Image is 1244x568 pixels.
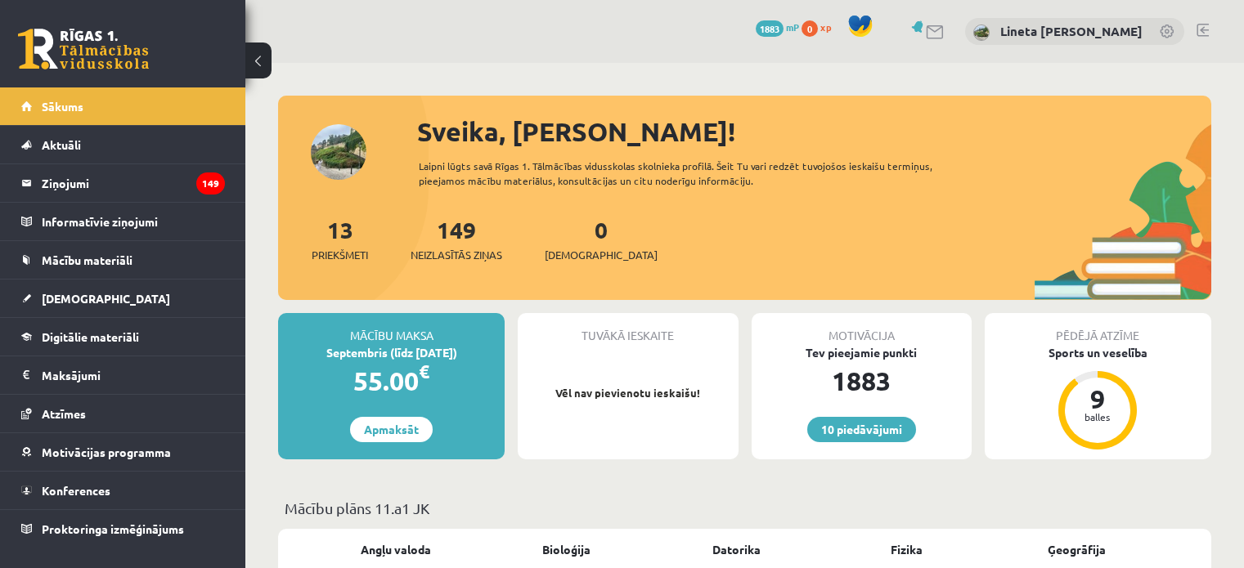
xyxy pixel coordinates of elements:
div: 1883 [752,361,972,400]
a: [DEMOGRAPHIC_DATA] [21,280,225,317]
img: Lineta Linda Kokoreviča [973,25,990,41]
span: [DEMOGRAPHIC_DATA] [42,291,170,306]
a: Digitālie materiāli [21,318,225,356]
a: Apmaksāt [350,417,433,442]
div: Septembris (līdz [DATE]) [278,344,505,361]
p: Mācību plāns 11.a1 JK [285,497,1205,519]
a: Fizika [891,541,923,558]
a: Mācību materiāli [21,241,225,279]
a: 149Neizlasītās ziņas [411,215,502,263]
div: 55.00 [278,361,505,400]
a: Ģeogrāfija [1048,541,1106,558]
span: Motivācijas programma [42,445,171,459]
div: Laipni lūgts savā Rīgas 1. Tālmācības vidusskolas skolnieka profilā. Šeit Tu vari redzēt tuvojošo... [419,159,979,188]
legend: Ziņojumi [42,164,225,202]
a: Atzīmes [21,395,225,432]
a: 1883 mP [756,20,799,34]
div: balles [1073,412,1122,422]
div: 9 [1073,386,1122,412]
a: Lineta [PERSON_NAME] [1000,23,1143,39]
div: Sveika, [PERSON_NAME]! [417,112,1211,151]
span: 1883 [756,20,784,37]
span: [DEMOGRAPHIC_DATA] [545,247,658,263]
a: 13Priekšmeti [312,215,368,263]
span: Digitālie materiāli [42,329,139,344]
span: Proktoringa izmēģinājums [42,521,184,536]
span: xp [820,20,831,34]
a: Angļu valoda [361,541,431,558]
a: Rīgas 1. Tālmācības vidusskola [18,29,149,69]
a: Motivācijas programma [21,433,225,471]
span: Aktuāli [42,137,81,152]
a: Informatīvie ziņojumi [21,203,225,240]
div: Mācību maksa [278,313,505,344]
span: Konferences [42,483,110,498]
a: Sports un veselība 9 balles [985,344,1211,452]
span: Mācību materiāli [42,253,132,267]
legend: Informatīvie ziņojumi [42,203,225,240]
a: Ziņojumi149 [21,164,225,202]
span: 0 [802,20,818,37]
a: Aktuāli [21,126,225,163]
div: Sports un veselība [985,344,1211,361]
span: Sākums [42,99,83,114]
legend: Maksājumi [42,356,225,394]
div: Pēdējā atzīme [985,313,1211,344]
a: Konferences [21,472,225,509]
a: Datorika [712,541,761,558]
a: Maksājumi [21,356,225,394]
div: Tuvākā ieskaite [518,313,738,344]
a: 0[DEMOGRAPHIC_DATA] [545,215,658,263]
span: Neizlasītās ziņas [411,247,502,263]
a: Sākums [21,87,225,125]
div: Motivācija [752,313,972,344]
span: Atzīmes [42,406,86,421]
a: Proktoringa izmēģinājums [21,510,225,548]
i: 149 [196,172,225,195]
p: Vēl nav pievienotu ieskaišu! [526,385,730,401]
a: 0 xp [802,20,839,34]
span: mP [786,20,799,34]
span: Priekšmeti [312,247,368,263]
div: Tev pieejamie punkti [752,344,972,361]
span: € [419,360,429,383]
a: 10 piedāvājumi [807,417,916,442]
a: Bioloģija [542,541,591,558]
